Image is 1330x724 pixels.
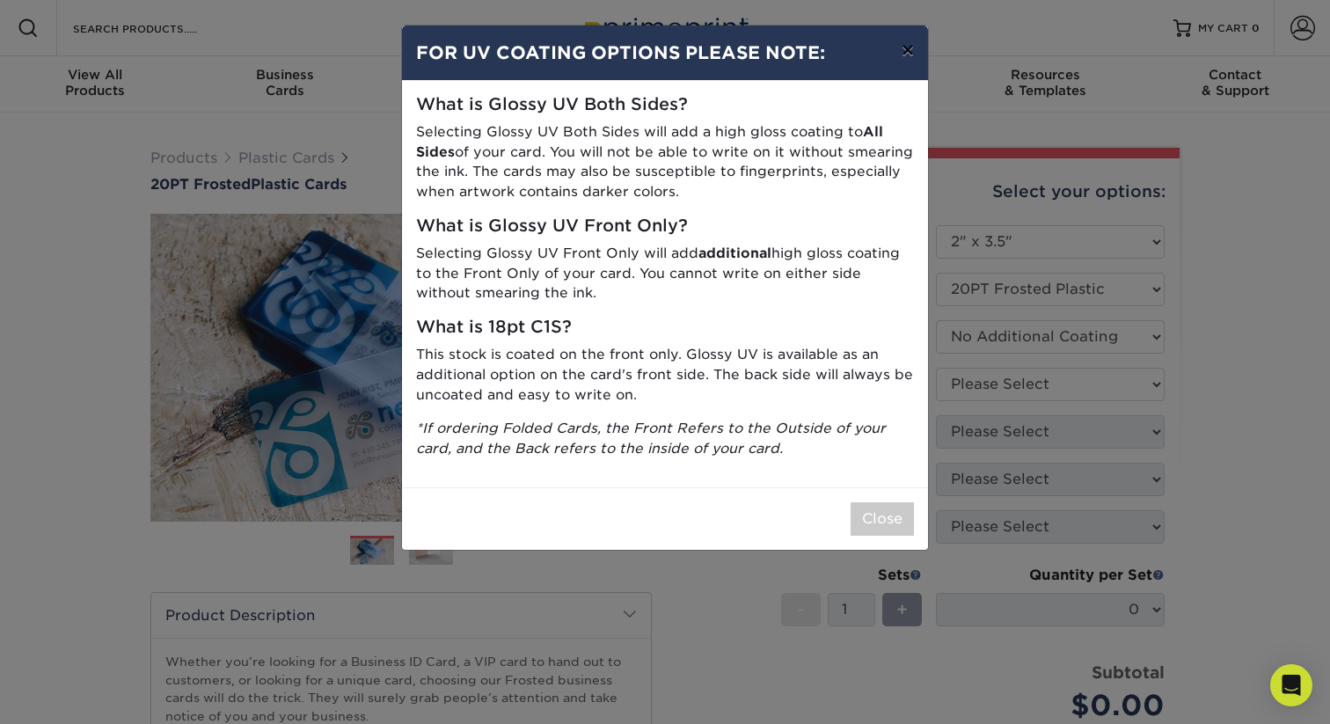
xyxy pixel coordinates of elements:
h5: What is Glossy UV Both Sides? [416,95,914,115]
h5: What is 18pt C1S? [416,318,914,338]
p: Selecting Glossy UV Front Only will add high gloss coating to the Front Only of your card. You ca... [416,244,914,303]
h5: What is Glossy UV Front Only? [416,216,914,237]
button: Close [851,502,914,536]
strong: additional [698,245,771,261]
p: This stock is coated on the front only. Glossy UV is available as an additional option on the car... [416,345,914,405]
div: Open Intercom Messenger [1270,664,1312,706]
i: *If ordering Folded Cards, the Front Refers to the Outside of your card, and the Back refers to t... [416,420,886,457]
button: × [888,26,928,75]
strong: All Sides [416,123,883,160]
p: Selecting Glossy UV Both Sides will add a high gloss coating to of your card. You will not be abl... [416,122,914,202]
h4: FOR UV COATING OPTIONS PLEASE NOTE: [416,40,914,66]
